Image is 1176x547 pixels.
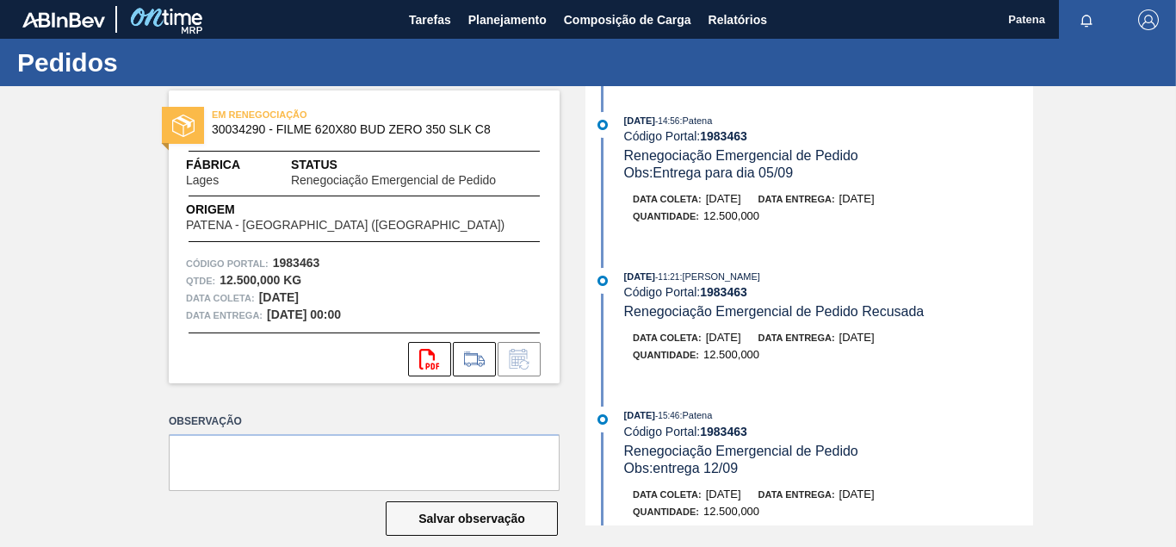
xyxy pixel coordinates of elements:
span: Fábrica [186,156,273,174]
label: Observação [169,409,560,434]
span: Data coleta: [186,289,255,307]
div: Abrir arquivo PDF [408,342,451,376]
span: 12.500,000 [703,348,759,361]
span: Status [291,156,542,174]
img: atual [597,414,608,425]
h1: Pedidos [17,53,323,72]
span: - 14:56 [655,116,679,126]
span: [DATE] [706,331,741,344]
span: [DATE] [839,488,875,500]
span: 12.500,000 [703,505,759,518]
strong: 1983463 [273,256,320,270]
span: 30034290 - FILME 620X80 BUD ZERO 350 SLK C8 [212,123,524,136]
span: Quantidade : [633,350,699,360]
span: EM RENEGOCIAÇÃO [212,106,453,123]
span: [DATE] [624,410,655,420]
strong: 1983463 [700,129,747,143]
span: PATENA - [GEOGRAPHIC_DATA] ([GEOGRAPHIC_DATA]) [186,219,504,232]
span: Renegociação Emergencial de Pedido [624,148,858,163]
strong: 1983463 [700,425,747,438]
span: Renegociação Emergencial de Pedido Recusada [624,304,925,319]
span: Qtde : [186,272,215,289]
span: : Patena [679,115,712,126]
span: Lages [186,174,219,187]
strong: [DATE] [259,290,299,304]
strong: 1983463 [700,285,747,299]
span: - 15:46 [655,411,679,420]
span: : [PERSON_NAME] [679,271,760,282]
span: Data coleta: [633,194,702,204]
div: Código Portal: [624,285,1033,299]
div: Código Portal: [624,425,1033,438]
span: Quantidade : [633,211,699,221]
span: Renegociação Emergencial de Pedido [624,444,858,458]
span: Data entrega: [758,489,835,500]
span: Origem [186,201,542,219]
div: Ir para Composição de Carga [453,342,496,376]
img: TNhmsLtSVTkK8tSr43FrP2fwEKptu5GPRR3wAAAABJRU5ErkJggg== [22,12,105,28]
span: Data coleta: [633,489,702,500]
span: Renegociação Emergencial de Pedido [291,174,496,187]
span: Tarefas [409,9,451,30]
span: Composição de Carga [564,9,691,30]
img: atual [597,120,608,130]
span: Planejamento [468,9,547,30]
span: 12.500,000 [703,209,759,222]
img: atual [597,276,608,286]
img: status [172,115,195,137]
img: Logout [1138,9,1159,30]
span: Código Portal: [186,255,269,272]
span: [DATE] [624,271,655,282]
span: Data entrega: [758,194,835,204]
span: [DATE] [624,115,655,126]
span: [DATE] [839,192,875,205]
span: [DATE] [706,192,741,205]
span: Quantidade : [633,507,699,517]
span: Obs: entrega 12/09 [624,461,739,476]
strong: [DATE] 00:00 [267,308,341,321]
span: Obs: Entrega para dia 05/09 [624,165,794,180]
span: Data entrega: [186,307,263,324]
span: [DATE] [839,331,875,344]
span: : Patena [679,410,712,420]
span: Relatórios [709,9,767,30]
div: Código Portal: [624,129,1033,143]
span: Data entrega: [758,333,835,343]
button: Salvar observação [386,501,558,536]
strong: 12.500,000 KG [220,273,301,287]
button: Notificações [1059,8,1114,32]
span: [DATE] [706,488,741,500]
span: Data coleta: [633,333,702,343]
div: Informar alteração no pedido [498,342,541,376]
span: - 11:21 [655,272,679,282]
